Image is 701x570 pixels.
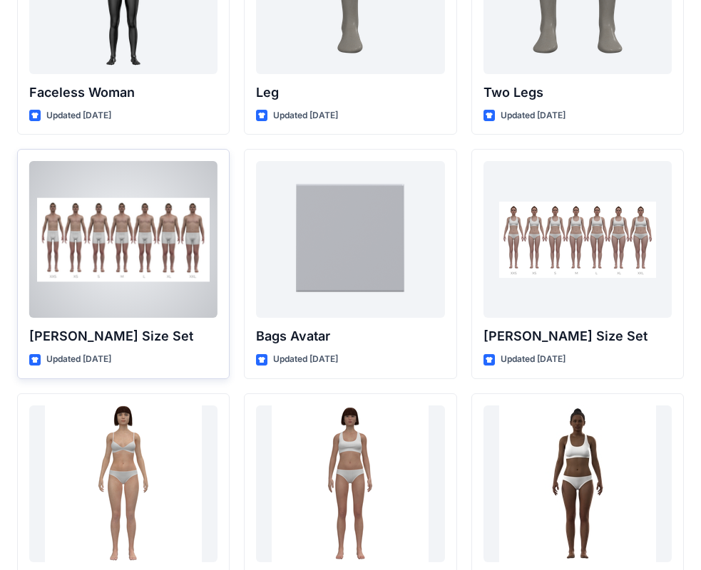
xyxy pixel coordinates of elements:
[256,405,444,562] a: Emma
[256,83,444,103] p: Leg
[29,405,218,562] a: Bella
[273,108,338,123] p: Updated [DATE]
[483,405,672,562] a: Gabrielle
[483,161,672,318] a: Olivia Size Set
[29,161,218,318] a: Oliver Size Set
[256,161,444,318] a: Bags Avatar
[501,108,566,123] p: Updated [DATE]
[29,326,218,346] p: [PERSON_NAME] Size Set
[46,352,111,367] p: Updated [DATE]
[483,326,672,346] p: [PERSON_NAME] Size Set
[273,352,338,367] p: Updated [DATE]
[501,352,566,367] p: Updated [DATE]
[256,326,444,346] p: Bags Avatar
[483,83,672,103] p: Two Legs
[29,83,218,103] p: Faceless Woman
[46,108,111,123] p: Updated [DATE]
